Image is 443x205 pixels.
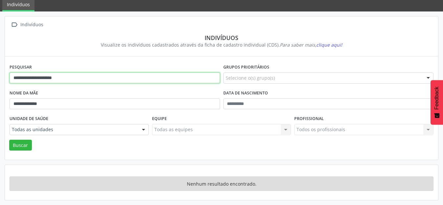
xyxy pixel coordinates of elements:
i: Para saber mais, [280,42,342,48]
label: Profissional [294,114,324,124]
button: Buscar [9,140,32,151]
span: Todas as unidades [12,126,135,133]
label: Unidade de saúde [10,114,48,124]
span: clique aqui! [316,42,342,48]
div: Nenhum resultado encontrado. [10,176,433,191]
label: Nome da mãe [10,88,38,98]
button: Feedback - Mostrar pesquisa [431,80,443,125]
label: Equipe [152,114,167,124]
span: Feedback [434,87,440,110]
i:  [10,20,19,30]
div: Indivíduos [14,34,429,41]
span: Selecione o(s) grupo(s) [226,74,275,81]
label: Pesquisar [10,62,32,72]
div: Visualize os indivíduos cadastrados através da ficha de cadastro individual (CDS). [14,41,429,48]
a:  Indivíduos [10,20,44,30]
label: Grupos prioritários [223,62,269,72]
div: Indivíduos [19,20,44,30]
label: Data de nascimento [223,88,268,98]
